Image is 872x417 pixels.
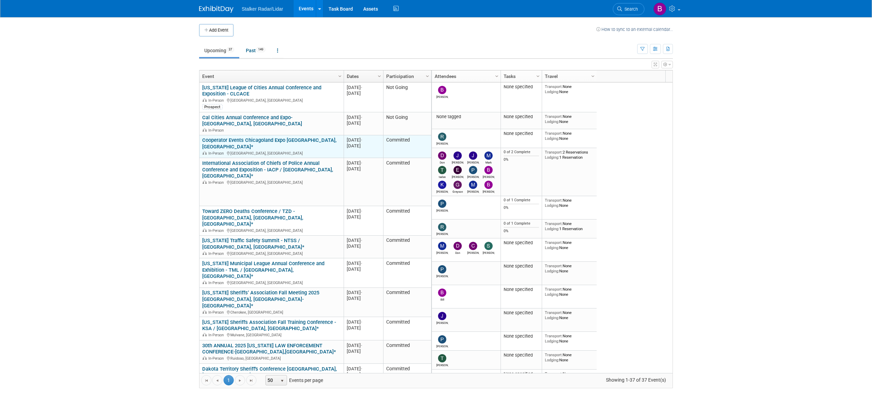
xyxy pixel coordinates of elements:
[622,7,638,12] span: Search
[504,263,539,269] div: None specified
[361,115,362,120] span: -
[545,136,559,141] span: Lodging:
[279,378,285,384] span: select
[227,47,234,52] span: 37
[202,355,341,361] div: Ruidoso, [GEOGRAPHIC_DATA]
[436,297,448,301] div: Bill Johnson
[436,250,448,255] div: Michael Guinn
[347,243,380,249] div: [DATE]
[545,198,563,203] span: Transport:
[257,375,330,385] span: Events per page
[467,189,479,193] div: Michael Guinn
[383,288,431,317] td: Committed
[545,114,594,124] div: None None
[545,150,563,155] span: Transport:
[436,231,448,236] div: Robert Mele
[202,137,336,150] a: Cooperator Events Chicagoland Expo [GEOGRAPHIC_DATA],[GEOGRAPHIC_DATA]*
[504,371,539,377] div: None specified
[545,84,563,89] span: Transport:
[454,181,462,189] img: Greyson Jenista
[383,158,431,206] td: Committed
[347,214,380,220] div: [DATE]
[208,98,226,103] span: In-Person
[203,151,207,155] img: In-Person Event
[436,320,448,325] div: Joe Bartels
[377,74,382,79] span: Column Settings
[545,371,563,376] span: Transport:
[203,356,207,360] img: In-Person Event
[545,358,559,362] span: Lodging:
[199,44,239,57] a: Upcoming37
[383,340,431,364] td: Committed
[454,151,462,160] img: John Kestel
[383,82,431,112] td: Not Going
[212,375,222,385] a: Go to the previous page
[438,354,446,362] img: Thomas Kenia
[383,364,431,387] td: Committed
[208,128,226,133] span: In-Person
[452,189,464,193] div: Greyson Jenista
[361,160,362,166] span: -
[436,273,448,278] div: Patrick Fagan
[347,372,380,377] div: [DATE]
[361,343,362,348] span: -
[504,150,539,155] div: 0 of 2 Complete
[361,137,362,143] span: -
[438,223,446,231] img: Robert Mele
[215,378,220,383] span: Go to the previous page
[484,242,493,250] img: Stephen Barlag
[483,250,495,255] div: Stephen Barlag
[347,366,380,372] div: [DATE]
[383,206,431,235] td: Committed
[545,203,559,208] span: Lodging:
[424,70,432,81] a: Column Settings
[246,375,256,385] a: Go to the last page
[504,157,539,162] div: 0%
[436,208,448,212] div: Peter Bauer
[545,114,563,119] span: Transport:
[256,47,265,52] span: 149
[545,292,559,297] span: Lodging:
[504,131,539,136] div: None specified
[203,228,207,232] img: In-Person Event
[504,229,539,234] div: 0%
[438,151,446,160] img: Don Horen
[202,237,305,250] a: [US_STATE] Traffic Safety Summit - NTSS / [GEOGRAPHIC_DATA], [GEOGRAPHIC_DATA]*
[203,333,207,336] img: In-Person Event
[436,94,448,99] div: Brian Wong
[545,198,594,208] div: None None
[436,174,448,179] div: tadas eikinas
[504,84,539,90] div: None specified
[545,263,563,268] span: Transport:
[347,290,380,295] div: [DATE]
[347,114,380,120] div: [DATE]
[545,119,559,124] span: Lodging:
[483,160,495,164] div: Mark LaChapelle
[545,371,594,381] div: None None
[504,198,539,203] div: 0 of 1 Complete
[202,84,321,97] a: [US_STATE] League of Cities Annual Conference and Exposition - CLCACE
[545,315,559,320] span: Lodging:
[454,242,462,250] img: Don Horen
[454,166,462,174] img: Eric Zastrow
[494,74,500,79] span: Column Settings
[484,166,493,174] img: Bryan Messer
[504,205,539,210] div: 0%
[545,352,594,362] div: None None
[467,160,479,164] div: Joe Bartels
[483,174,495,179] div: Bryan Messer
[202,260,324,280] a: [US_STATE] Municipal League Annual Conference and Exhibition - TML / [GEOGRAPHIC_DATA], [GEOGRAPH...
[436,141,448,145] div: Robert Mele
[545,150,594,160] div: 2 Reservations 1 Reservation
[438,265,446,273] img: Patrick Fagan
[347,120,380,126] div: [DATE]
[438,242,446,250] img: Michael Guinn
[467,174,479,179] div: Paul Nichols
[208,151,226,156] span: In-Person
[545,155,559,160] span: Lodging:
[203,98,207,102] img: In-Person Event
[504,352,539,358] div: None specified
[386,70,427,82] a: Participation
[438,200,446,208] img: Peter Bauer
[545,221,594,231] div: None 1 Reservation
